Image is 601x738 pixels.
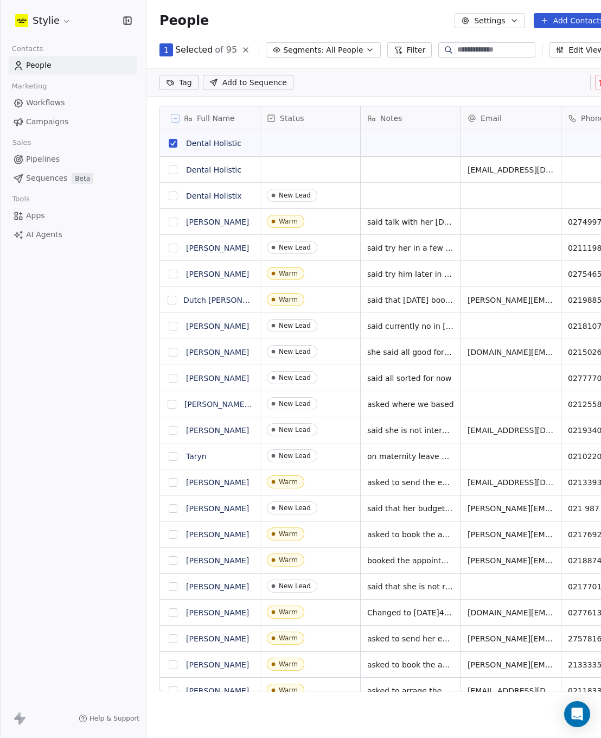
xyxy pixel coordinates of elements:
a: Pipelines [9,150,137,168]
a: [PERSON_NAME] [186,426,249,435]
span: asked to book the appointment for him [DATE] 10 am [367,659,454,670]
span: People [159,12,209,29]
span: said that [DATE] book a meeting [367,295,454,306]
a: Dental Holistic [186,166,241,174]
span: [PERSON_NAME][EMAIL_ADDRESS][DOMAIN_NAME] [468,633,554,644]
div: Status [260,106,360,130]
div: Full Name [160,106,260,130]
a: Dental Holistic [186,139,241,148]
div: New Lead [279,244,311,251]
div: grid [160,130,260,692]
span: said that her budget sorted at the moment [367,503,454,514]
span: Sequences [26,173,67,184]
div: New Lead [279,452,311,460]
div: Open Intercom Messenger [564,701,590,727]
button: Filter [387,42,432,58]
a: Apps [9,207,137,225]
span: [EMAIL_ADDRESS][DOMAIN_NAME] [468,425,554,436]
span: asked to send the email with info.follow up after [367,477,454,488]
a: AI Agents [9,226,137,244]
button: Tag [159,75,199,90]
span: Tools [8,191,34,207]
a: [PERSON_NAME] [186,322,249,330]
a: [PERSON_NAME] [186,530,249,539]
div: New Lead [279,322,311,329]
span: Marketing [7,78,52,94]
span: Status [280,113,304,124]
div: New Lead [279,348,311,355]
span: said try him later in this week [367,269,454,279]
span: Help & Support [89,714,139,723]
a: Campaigns [9,113,137,131]
span: All People [326,44,363,56]
span: booked the appointment Thusday [367,555,454,566]
span: [EMAIL_ADDRESS][DOMAIN_NAME] [468,477,554,488]
a: [PERSON_NAME] [186,660,249,669]
span: Workflows [26,97,65,109]
span: [PERSON_NAME][EMAIL_ADDRESS][PERSON_NAME][DOMAIN_NAME] [468,555,554,566]
span: [PERSON_NAME][EMAIL_ADDRESS][PERSON_NAME][DOMAIN_NAME] [468,529,554,540]
a: [PERSON_NAME] [186,478,249,487]
a: Dutch [PERSON_NAME] [183,296,271,304]
span: People [26,60,52,71]
a: [PERSON_NAME] [186,504,249,513]
div: Warm [279,218,298,225]
div: Warm [279,608,298,616]
a: [PERSON_NAME] [186,244,249,252]
div: Warm [279,686,298,694]
span: Stylie [33,14,60,28]
a: [PERSON_NAME] [186,608,249,617]
span: said try her in a few month when she will not be too busy [367,243,454,253]
span: [DOMAIN_NAME][EMAIL_ADDRESS][DOMAIN_NAME] [468,347,554,358]
span: [DOMAIN_NAME][EMAIL_ADDRESS][PERSON_NAME][DOMAIN_NAME] [468,607,554,618]
a: [PERSON_NAME] [186,686,249,695]
span: AI Agents [26,229,62,240]
a: [PERSON_NAME] [186,582,249,591]
a: [PERSON_NAME] [186,556,249,565]
img: stylie-square-yellow.svg [15,14,28,27]
a: [PERSON_NAME] [186,218,249,226]
div: Warm [279,660,298,668]
a: [PERSON_NAME] [186,348,249,357]
a: [PERSON_NAME] [186,270,249,278]
a: SequencesBeta [9,169,137,187]
button: Stylie [13,11,73,30]
div: New Lead [279,504,311,512]
div: Warm [279,478,298,486]
span: asked to book the appointment, did not answer.sent the invite [367,529,454,540]
a: [PERSON_NAME] [186,374,249,383]
span: Notes [380,113,402,124]
a: Workflows [9,94,137,112]
span: [PERSON_NAME][EMAIL_ADDRESS][PERSON_NAME][DOMAIN_NAME] [468,295,554,306]
span: Tag [179,77,192,88]
div: New Lead [279,400,311,408]
div: Warm [279,530,298,538]
span: 1 [164,44,169,55]
span: she said all good for now but will keep in touch [367,347,454,358]
span: said that she is not ready now.ask again sometime [367,581,454,592]
span: Full Name [197,113,235,124]
span: [EMAIL_ADDRESS][DOMAIN_NAME] [468,685,554,696]
span: asked where we based [367,399,454,410]
span: Segments: [283,44,324,56]
span: [PERSON_NAME][EMAIL_ADDRESS][PERSON_NAME][DOMAIN_NAME] [468,503,554,514]
div: Notes [361,106,461,130]
span: asked to send her email. need to come back to her after that.sent the email on [DATE] [367,633,454,644]
div: Email [461,106,561,130]
div: Warm [279,296,298,303]
a: Dental Holistix [186,192,242,200]
a: [PERSON_NAME] Ead [184,400,264,409]
span: Changed to [DATE]4:30pm [367,607,454,618]
span: of 95 [215,43,237,56]
span: Add to Sequence [222,77,287,88]
span: Beta [72,173,93,184]
div: Warm [279,634,298,642]
button: Add to Sequence [203,75,293,90]
span: Contacts [7,41,48,57]
span: said she is not interested at the moment [367,425,454,436]
span: Email [481,113,502,124]
div: New Lead [279,582,311,590]
button: Settings [455,13,525,28]
span: [PERSON_NAME][EMAIL_ADDRESS][PERSON_NAME][DOMAIN_NAME] [468,659,554,670]
button: 1 [159,43,173,56]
